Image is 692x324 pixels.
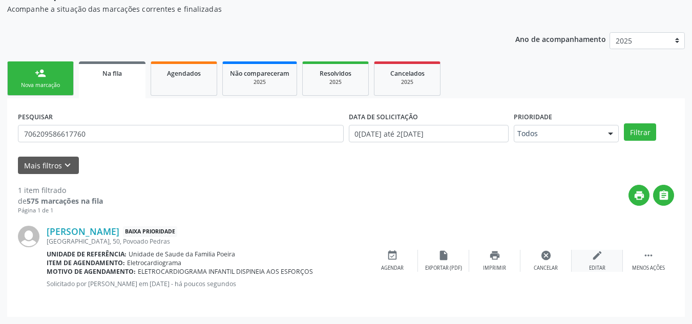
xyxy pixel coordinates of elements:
div: Editar [589,265,605,272]
i:  [658,190,669,201]
i: edit [592,250,603,261]
div: Página 1 de 1 [18,206,103,215]
div: Menos ações [632,265,665,272]
label: DATA DE SOLICITAÇÃO [349,109,418,125]
span: Baixa Prioridade [123,226,177,237]
div: 2025 [382,78,433,86]
span: Na fila [102,69,122,78]
span: Unidade de Saude da Familia Poeira [129,250,235,258]
button: Mais filtroskeyboard_arrow_down [18,157,79,175]
button:  [653,185,674,206]
div: Agendar [381,265,404,272]
span: Não compareceram [230,69,289,78]
i: keyboard_arrow_down [62,160,73,171]
i: cancel [540,250,552,261]
b: Motivo de agendamento: [47,267,136,276]
div: Nova marcação [15,81,66,89]
div: 2025 [230,78,289,86]
b: Item de agendamento: [47,258,125,267]
input: Selecione um intervalo [349,125,509,142]
b: Unidade de referência: [47,250,127,258]
span: Resolvidos [320,69,351,78]
div: [GEOGRAPHIC_DATA], 50, Povoado Pedras [47,237,367,246]
div: Exportar (PDF) [425,265,462,272]
p: Acompanhe a situação das marcações correntes e finalizadas [7,4,481,14]
button: Filtrar [624,123,656,141]
span: ELETROCARDIOGRAMA INFANTIL DISPINEIA AOS ESFORÇOS [138,267,313,276]
i:  [643,250,654,261]
p: Solicitado por [PERSON_NAME] em [DATE] - há poucos segundos [47,279,367,288]
div: de [18,196,103,206]
i: event_available [387,250,398,261]
strong: 575 marcações na fila [27,196,103,206]
i: print [634,190,645,201]
div: person_add [35,68,46,79]
span: Eletrocardiograma [127,258,181,267]
a: [PERSON_NAME] [47,226,119,237]
p: Ano de acompanhamento [515,32,606,45]
input: Nome, CNS [18,125,344,142]
label: PESQUISAR [18,109,53,125]
div: Imprimir [483,265,506,272]
div: Cancelar [534,265,558,272]
img: img [18,226,39,247]
div: 2025 [310,78,361,86]
span: Todos [517,128,598,139]
label: Prioridade [514,109,552,125]
button: print [628,185,649,206]
i: insert_drive_file [438,250,449,261]
div: 1 item filtrado [18,185,103,196]
span: Cancelados [390,69,425,78]
span: Agendados [167,69,201,78]
i: print [489,250,500,261]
